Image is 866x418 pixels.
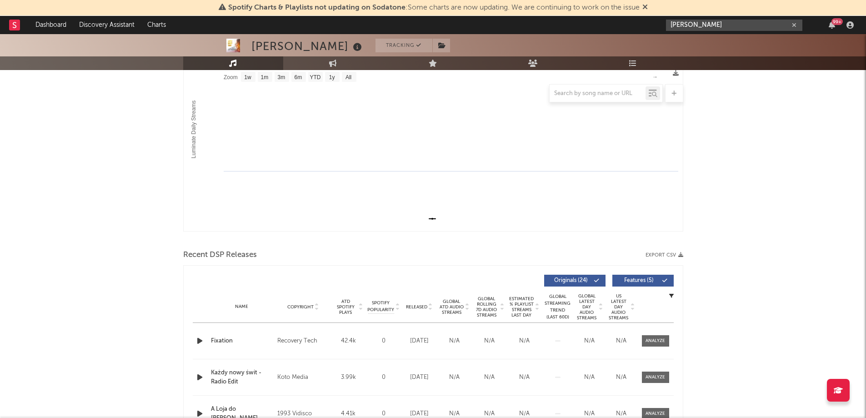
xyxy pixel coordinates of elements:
text: → [652,74,658,80]
text: Luminate Daily Streams [190,101,197,158]
span: Spotify Popularity [367,300,394,313]
span: US Latest Day Audio Streams [608,293,630,321]
span: ATD Spotify Plays [334,299,358,315]
button: Tracking [375,39,432,52]
div: N/A [608,373,635,382]
div: Global Streaming Trend (Last 60D) [544,293,571,321]
button: Originals(24) [544,275,606,287]
text: 1y [329,74,335,81]
text: 3m [277,74,285,81]
span: Features ( 5 ) [618,278,660,283]
text: 1w [244,74,251,81]
div: 0 [368,373,400,382]
span: Originals ( 24 ) [550,278,592,283]
span: Recent DSP Releases [183,250,257,261]
div: 3.99k [334,373,363,382]
div: N/A [509,373,540,382]
button: Features(5) [612,275,674,287]
span: Copyright [287,304,314,310]
div: Koto Media [277,372,329,383]
a: Fixation [211,337,273,346]
span: Global Latest Day Audio Streams [576,293,598,321]
input: Search by song name or URL [550,90,646,97]
a: Każdy nowy świt - Radio Edit [211,368,273,386]
div: Name [211,303,273,310]
span: Global ATD Audio Streams [439,299,464,315]
div: N/A [576,373,603,382]
a: Dashboard [29,16,73,34]
text: All [345,74,351,81]
button: 99+ [829,21,835,29]
div: 0 [368,337,400,346]
a: Discovery Assistant [73,16,141,34]
text: Zoom [224,74,238,81]
svg: Luminate Daily Consumption [184,49,683,231]
div: 99 + [831,18,843,25]
span: Dismiss [642,4,648,11]
div: N/A [439,373,470,382]
span: : Some charts are now updating. We are continuing to work on the issue [228,4,640,11]
div: [PERSON_NAME] [251,39,364,54]
div: N/A [474,337,505,346]
text: 1m [260,74,268,81]
span: Spotify Charts & Playlists not updating on Sodatone [228,4,405,11]
div: Recovery Tech [277,336,329,347]
div: N/A [439,337,470,346]
div: 42.4k [334,337,363,346]
span: Released [406,304,427,310]
div: [DATE] [404,373,435,382]
input: Search for artists [666,20,802,31]
button: Export CSV [646,252,683,258]
div: [DATE] [404,337,435,346]
div: N/A [509,337,540,346]
a: Charts [141,16,172,34]
div: N/A [608,337,635,346]
span: Estimated % Playlist Streams Last Day [509,296,534,318]
text: 6m [294,74,302,81]
span: Global Rolling 7D Audio Streams [474,296,499,318]
text: YTD [310,74,320,81]
div: N/A [474,373,505,382]
div: N/A [576,337,603,346]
